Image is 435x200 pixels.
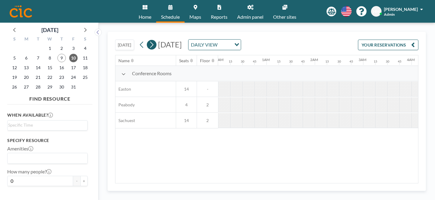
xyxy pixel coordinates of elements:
span: Friday, October 17, 2025 [69,63,78,72]
span: Sunday, October 5, 2025 [10,54,19,62]
div: 15 [277,60,281,63]
span: Friday, October 24, 2025 [69,73,78,82]
div: S [79,36,91,44]
span: Monday, October 27, 2025 [22,83,31,91]
div: Floor [200,58,210,63]
div: 15 [374,60,377,63]
span: Sunday, October 26, 2025 [10,83,19,91]
label: How many people? [7,169,51,175]
label: Amenities [7,146,33,152]
span: Peabody [115,102,135,108]
span: 2 [197,102,218,108]
span: 14 [176,86,197,92]
span: Thursday, October 30, 2025 [57,83,66,91]
div: Name [118,58,130,63]
div: 15 [229,60,232,63]
span: Tuesday, October 14, 2025 [34,63,42,72]
div: T [56,36,67,44]
span: 4 [176,102,197,108]
span: DAILY VIEW [190,41,219,49]
span: [PERSON_NAME] [384,7,418,12]
input: Search for option [8,122,84,128]
div: 30 [337,60,341,63]
div: 45 [350,60,353,63]
span: Tuesday, October 28, 2025 [34,83,42,91]
div: W [44,36,56,44]
div: 12AM [214,57,224,62]
span: [DATE] [158,40,182,49]
span: Sunday, October 19, 2025 [10,73,19,82]
span: - [197,86,218,92]
span: Thursday, October 16, 2025 [57,63,66,72]
div: 30 [241,60,244,63]
div: 45 [398,60,401,63]
span: Wednesday, October 29, 2025 [46,83,54,91]
div: Seats [179,58,189,63]
div: 45 [301,60,305,63]
span: Wednesday, October 22, 2025 [46,73,54,82]
div: [DATE] [41,26,58,34]
div: Search for option [8,153,87,163]
button: + [80,176,88,186]
span: Home [139,15,151,19]
div: 15 [325,60,329,63]
span: 14 [176,118,197,123]
span: Other sites [273,15,296,19]
span: Wednesday, October 15, 2025 [46,63,54,72]
span: Tuesday, October 21, 2025 [34,73,42,82]
span: HH [373,9,380,14]
div: M [21,36,32,44]
span: Maps [189,15,201,19]
span: Admin panel [237,15,263,19]
span: Thursday, October 9, 2025 [57,54,66,62]
div: 4AM [407,57,415,62]
div: 45 [253,60,256,63]
div: F [67,36,79,44]
div: 1AM [262,57,270,62]
input: Search for option [219,41,231,49]
h4: FIND RESOURCE [7,93,92,102]
span: Monday, October 13, 2025 [22,63,31,72]
span: Easton [115,86,131,92]
button: - [73,176,80,186]
span: Saturday, October 25, 2025 [81,73,89,82]
span: Tuesday, October 7, 2025 [34,54,42,62]
span: Wednesday, October 1, 2025 [46,44,54,53]
span: Friday, October 3, 2025 [69,44,78,53]
span: Wednesday, October 8, 2025 [46,54,54,62]
span: Saturday, October 11, 2025 [81,54,89,62]
span: Admin [384,12,395,17]
img: organization-logo [10,5,32,18]
button: [DATE] [115,40,134,50]
span: Saturday, October 18, 2025 [81,63,89,72]
span: Monday, October 6, 2025 [22,54,31,62]
div: 3AM [359,57,366,62]
span: Thursday, October 23, 2025 [57,73,66,82]
span: 2 [197,118,218,123]
div: Search for option [8,121,87,130]
span: Friday, October 10, 2025 [69,54,78,62]
span: Sunday, October 12, 2025 [10,63,19,72]
button: YOUR RESERVATIONS [358,40,418,50]
h3: Specify resource [7,138,88,143]
span: Sachuest [115,118,135,123]
span: Friday, October 31, 2025 [69,83,78,91]
div: S [9,36,21,44]
div: Search for option [188,40,241,50]
div: 30 [386,60,389,63]
span: Schedule [161,15,180,19]
div: 30 [289,60,293,63]
div: 2AM [310,57,318,62]
span: Monday, October 20, 2025 [22,73,31,82]
span: Thursday, October 2, 2025 [57,44,66,53]
div: T [32,36,44,44]
input: Search for option [8,154,84,162]
span: Saturday, October 4, 2025 [81,44,89,53]
span: Reports [211,15,227,19]
span: Conference Rooms [132,70,172,76]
